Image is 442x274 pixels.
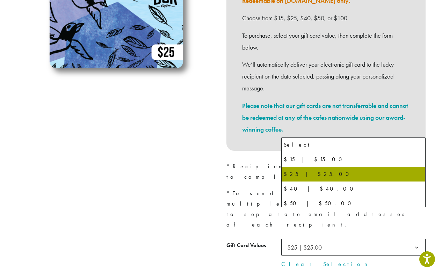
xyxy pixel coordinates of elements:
[284,198,423,209] div: $50 | $50.00
[287,243,322,251] span: $25 | $25.00
[226,161,426,182] p: *Recipient email is required to complete order.
[281,239,426,256] span: $25 | $25.00
[282,138,425,152] li: Select
[242,59,410,94] p: We’ll automatically deliver your electronic gift card to the lucky recipient on the date selected...
[242,30,410,53] p: To purchase, select your gift card value, then complete the form below.
[284,154,423,165] div: $15 | $15.00
[226,240,281,251] label: Gift Card Values
[284,169,423,179] div: $25 | $25.00
[242,102,408,133] a: Please note that our gift cards are not transferrable and cannot be redeemed at any of the cafes ...
[284,240,329,254] span: $25 | $25.00
[281,260,426,268] a: Clear Selection
[226,188,426,230] p: *To send gift cards to multiple people, use a comma to separate email addresses of each recipient.
[284,184,423,194] div: $40 | $40.00
[242,12,410,24] p: Choose from $15, $25, $40, $50, or $100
